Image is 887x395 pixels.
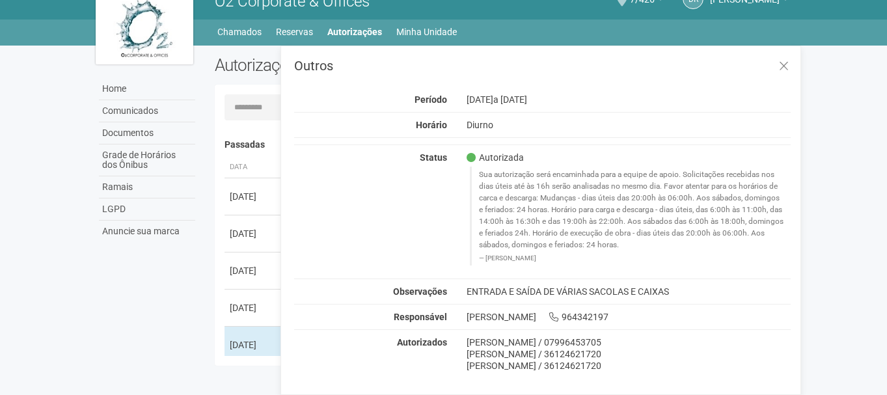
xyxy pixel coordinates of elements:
[294,59,791,72] h3: Outros
[215,55,493,75] h2: Autorizações
[230,338,278,351] div: [DATE]
[467,360,791,372] div: [PERSON_NAME] / 36124621720
[493,94,527,105] span: a [DATE]
[230,227,278,240] div: [DATE]
[394,312,447,322] strong: Responsável
[99,78,195,100] a: Home
[225,157,283,178] th: Data
[276,23,313,41] a: Reservas
[396,23,457,41] a: Minha Unidade
[230,301,278,314] div: [DATE]
[99,144,195,176] a: Grade de Horários dos Ônibus
[415,94,447,105] strong: Período
[230,190,278,203] div: [DATE]
[225,140,782,150] h4: Passadas
[457,311,801,323] div: [PERSON_NAME] 964342197
[99,122,195,144] a: Documentos
[99,100,195,122] a: Comunicados
[397,337,447,347] strong: Autorizados
[217,23,262,41] a: Chamados
[457,119,801,131] div: Diurno
[457,94,801,105] div: [DATE]
[467,348,791,360] div: [PERSON_NAME] / 36124621720
[479,254,784,263] footer: [PERSON_NAME]
[99,176,195,198] a: Ramais
[420,152,447,163] strong: Status
[467,152,524,163] span: Autorizada
[467,336,791,348] div: [PERSON_NAME] / 07996453705
[99,198,195,221] a: LGPD
[457,286,801,297] div: ENTRADA E SAÍDA DE VÁRIAS SACOLAS E CAIXAS
[99,221,195,242] a: Anuncie sua marca
[416,120,447,130] strong: Horário
[327,23,382,41] a: Autorizações
[230,264,278,277] div: [DATE]
[470,167,791,265] blockquote: Sua autorização será encaminhada para a equipe de apoio. Solicitações recebidas nos dias úteis at...
[393,286,447,297] strong: Observações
